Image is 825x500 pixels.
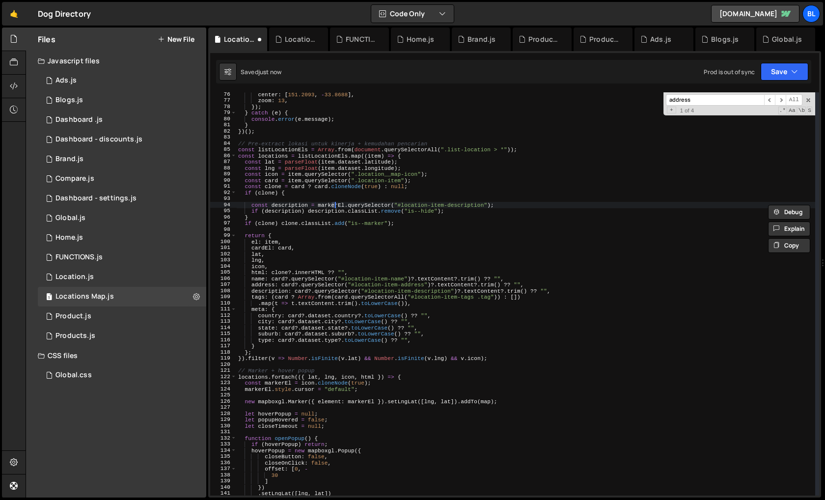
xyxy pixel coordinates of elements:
[371,5,454,23] button: Code Only
[210,367,237,374] div: 121
[38,287,206,306] div: 16220/43680.js
[802,5,820,23] a: Bl
[210,361,237,368] div: 120
[55,96,83,105] div: Blogs.js
[210,318,237,325] div: 113
[38,130,206,149] div: 16220/46573.js
[210,478,237,484] div: 139
[711,5,799,23] a: [DOMAIN_NAME]
[210,153,237,159] div: 86
[210,343,237,349] div: 117
[210,226,237,233] div: 98
[704,68,755,76] div: Prod is out of sync
[26,51,206,71] div: Javascript files
[38,208,206,228] div: 16220/43681.js
[210,190,237,196] div: 92
[241,68,281,76] div: Saved
[210,165,237,171] div: 88
[210,214,237,221] div: 96
[210,128,237,135] div: 82
[210,220,237,226] div: 97
[158,35,194,43] button: New File
[38,189,206,208] div: 16220/44476.js
[210,104,237,110] div: 78
[38,34,55,45] h2: Files
[210,269,237,276] div: 105
[786,94,802,106] span: Alt-Enter
[210,441,237,447] div: 133
[210,263,237,270] div: 104
[55,115,103,124] div: Dashboard .js
[26,346,206,365] div: CSS files
[55,155,83,164] div: Brand.js
[788,107,797,114] span: CaseSensitive Search
[210,245,237,251] div: 101
[210,325,237,331] div: 114
[210,460,237,466] div: 136
[38,110,206,130] div: 16220/46559.js
[55,174,94,183] div: Compare.js
[224,34,255,44] div: Locations Map.js
[210,251,237,257] div: 102
[210,202,237,208] div: 94
[38,306,206,326] div: 16220/44393.js
[210,257,237,263] div: 103
[210,171,237,177] div: 89
[761,63,808,81] button: Save
[210,423,237,429] div: 130
[764,94,775,106] span: ​
[210,195,237,202] div: 93
[38,228,206,248] div: 16220/44319.js
[38,169,206,189] div: 16220/44328.js
[772,34,802,44] div: Global.js
[55,214,85,222] div: Global.js
[38,267,206,287] div: 16220/43679.js
[55,253,103,262] div: FUNCTIONS.js
[768,205,810,220] button: Debug
[55,273,94,281] div: Location.js
[210,116,237,122] div: 80
[667,107,676,114] span: Toggle Replace mode
[666,94,764,106] input: Search for
[467,34,495,44] div: Brand.js
[676,108,698,114] span: 1 of 4
[55,312,91,321] div: Product.js
[210,472,237,478] div: 138
[407,34,434,44] div: Home.js
[210,140,237,147] div: 84
[210,484,237,491] div: 140
[258,68,281,76] div: just now
[210,380,237,386] div: 123
[55,135,142,144] div: Dashboard - discounts.js
[210,404,237,411] div: 127
[210,159,237,165] div: 87
[210,349,237,356] div: 118
[210,91,237,98] div: 76
[210,429,237,435] div: 131
[55,371,92,380] div: Global.css
[46,294,52,302] span: 1
[210,411,237,417] div: 128
[210,122,237,128] div: 81
[775,94,786,106] span: ​
[528,34,560,44] div: Product.js
[210,355,237,361] div: 119
[210,466,237,472] div: 137
[210,490,237,497] div: 141
[210,134,237,140] div: 83
[210,453,237,460] div: 135
[210,374,237,380] div: 122
[346,34,377,44] div: FUNCTIONS.js
[55,292,114,301] div: Locations Map.js
[38,149,206,169] div: 16220/44394.js
[210,300,237,306] div: 110
[210,208,237,214] div: 95
[210,177,237,184] div: 90
[210,386,237,392] div: 124
[210,447,237,454] div: 134
[210,232,237,239] div: 99
[210,146,237,153] div: 85
[711,34,739,44] div: Blogs.js
[55,233,83,242] div: Home.js
[210,331,237,337] div: 115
